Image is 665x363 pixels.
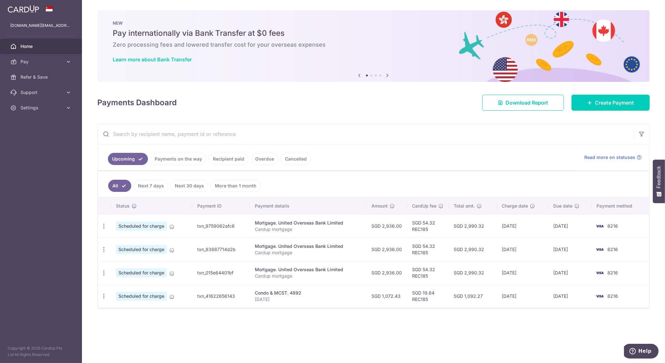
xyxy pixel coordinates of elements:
a: Learn more about Bank Transfer [113,56,192,63]
div: Mortgage. United Overseas Bank Limited [255,266,361,273]
p: Cardup mortgage [255,273,361,279]
span: 8216 [607,270,618,275]
td: txn_83887714d2b [192,238,250,261]
span: Amount [371,203,388,209]
img: Bank Card [593,292,606,300]
td: SGD 2,936.00 [366,238,407,261]
span: Home [20,43,63,50]
td: [DATE] [548,261,591,284]
span: Status [116,203,130,209]
span: CardUp fee [412,203,436,209]
iframe: Opens a widget where you can find more information [624,344,659,360]
a: Recipient paid [209,153,248,165]
td: [DATE] [548,284,591,308]
img: Bank Card [593,246,606,253]
div: Mortgage. United Overseas Bank Limited [255,220,361,226]
span: Download Report [506,99,548,107]
span: 8216 [607,293,618,299]
td: SGD 1,072.43 [366,284,407,308]
td: SGD 2,990.32 [449,261,497,284]
th: Payment ID [192,198,250,214]
a: Next 30 days [171,180,208,192]
span: Charge date [502,203,528,209]
td: SGD 19.84 REC185 [407,284,449,308]
td: txn_015e64401bf [192,261,250,284]
h6: Zero processing fees and lowered transfer cost for your overseas expenses [113,41,634,49]
p: Cardup mortgage [255,226,361,233]
span: Scheduled for charge [116,222,167,231]
span: Pay [20,59,63,65]
span: Support [20,89,63,96]
p: NEW [113,20,634,26]
a: More than 1 month [211,180,261,192]
div: Condo & MCST. 4892 [255,290,361,296]
span: 8216 [607,247,618,252]
span: Scheduled for charge [116,292,167,301]
h5: Pay internationally via Bank Transfer at $0 fees [113,28,634,38]
span: Create Payment [595,99,634,107]
th: Payment details [250,198,366,214]
td: SGD 2,990.32 [449,238,497,261]
td: txn_41622656143 [192,284,250,308]
td: [DATE] [497,261,548,284]
td: SGD 2,990.32 [449,214,497,238]
a: Overdue [251,153,278,165]
span: Read more on statuses [584,154,635,161]
a: All [108,180,131,192]
img: Bank Card [593,269,606,277]
td: SGD 54.32 REC185 [407,261,449,284]
span: Feedback [656,166,662,188]
p: [DOMAIN_NAME][EMAIL_ADDRESS][DOMAIN_NAME] [10,22,72,29]
td: SGD 2,936.00 [366,214,407,238]
p: Cardup mortgage [255,249,361,256]
p: [DATE] [255,296,361,303]
td: [DATE] [497,214,548,238]
span: Scheduled for charge [116,245,167,254]
span: Total amt. [454,203,475,209]
a: Payments on the way [150,153,206,165]
td: SGD 1,092.27 [449,284,497,308]
button: Feedback - Show survey [653,160,665,203]
img: Bank transfer banner [97,10,650,82]
td: [DATE] [497,284,548,308]
a: Create Payment [572,95,650,111]
td: SGD 54.32 REC185 [407,214,449,238]
th: Payment method [591,198,649,214]
span: Due date [553,203,572,209]
span: 8216 [607,223,618,229]
a: Cancelled [281,153,311,165]
td: SGD 54.32 REC185 [407,238,449,261]
td: SGD 2,936.00 [366,261,407,284]
span: Scheduled for charge [116,268,167,277]
div: Mortgage. United Overseas Bank Limited [255,243,361,249]
a: Download Report [482,95,564,111]
td: txn_9759062afc6 [192,214,250,238]
input: Search by recipient name, payment id or reference [98,124,634,144]
a: Next 7 days [134,180,168,192]
td: [DATE] [497,238,548,261]
h4: Payments Dashboard [97,97,177,108]
img: CardUp [8,5,39,13]
span: Refer & Save [20,74,63,80]
td: [DATE] [548,238,591,261]
a: Upcoming [108,153,148,165]
img: Bank Card [593,222,606,230]
td: [DATE] [548,214,591,238]
span: Settings [20,105,63,111]
a: Read more on statuses [584,154,642,161]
